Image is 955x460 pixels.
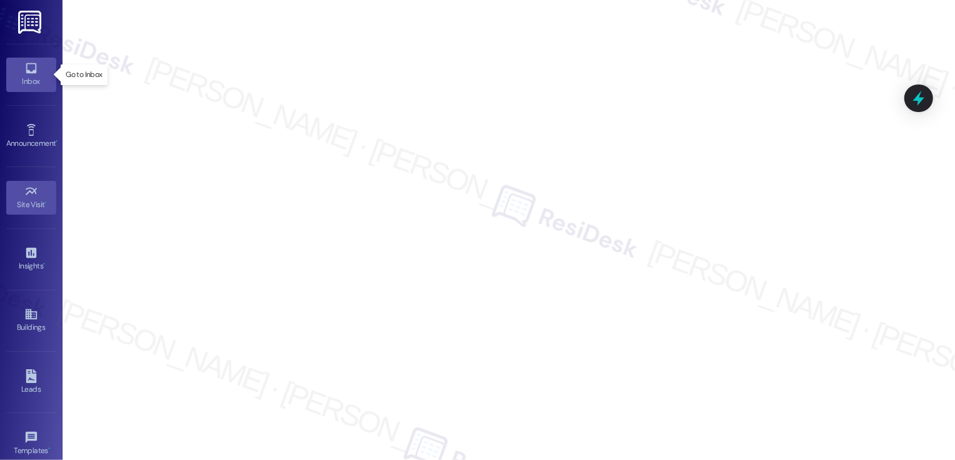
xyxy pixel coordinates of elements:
span: • [45,198,47,207]
a: Inbox [6,58,56,91]
span: • [43,260,45,268]
a: Buildings [6,304,56,337]
img: ResiDesk Logo [18,11,44,34]
p: Go to Inbox [66,69,102,80]
span: • [56,137,58,146]
a: Site Visit • [6,181,56,215]
a: Leads [6,365,56,399]
span: • [48,444,50,453]
a: Insights • [6,242,56,276]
